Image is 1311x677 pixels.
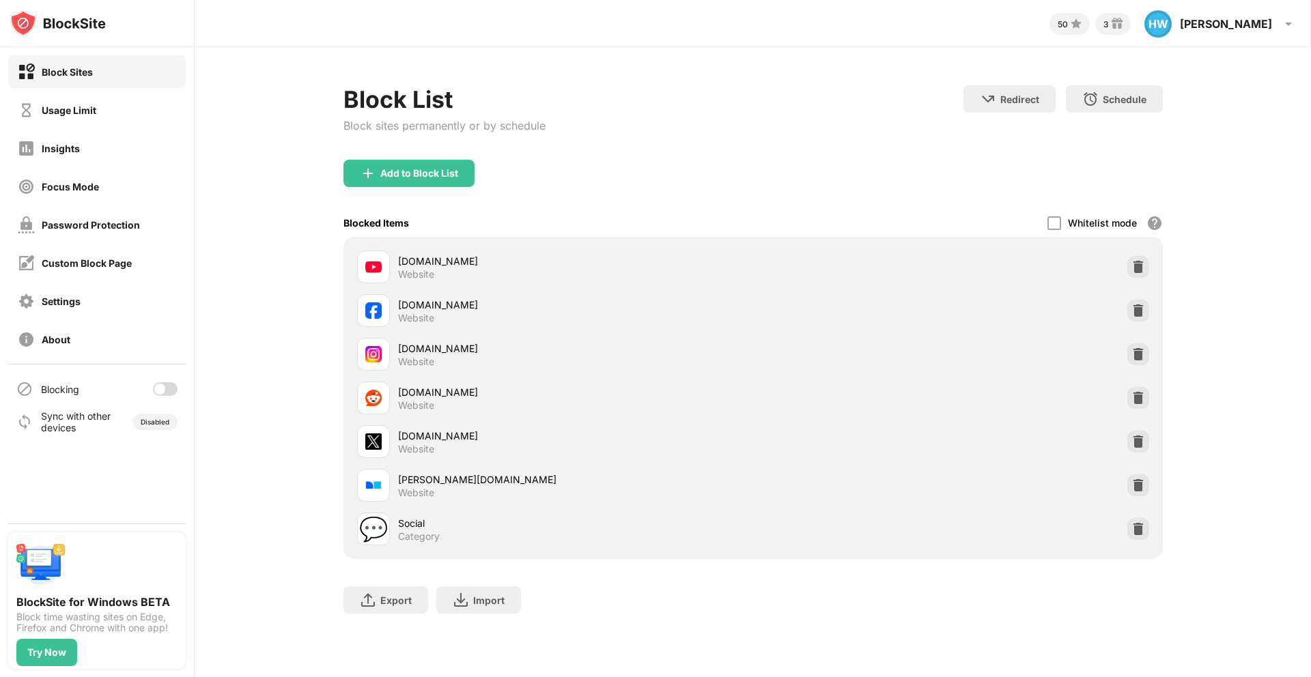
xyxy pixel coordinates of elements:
div: Block Sites [42,66,93,78]
img: favicons [365,302,382,319]
div: Website [398,268,434,280]
div: HW [1144,10,1172,38]
img: blocking-icon.svg [16,381,33,397]
div: Settings [42,296,81,307]
div: [DOMAIN_NAME] [398,254,753,268]
img: settings-off.svg [18,293,35,310]
div: Whitelist mode [1068,217,1137,229]
img: reward-small.svg [1109,16,1125,32]
img: favicons [365,433,382,450]
img: favicons [365,477,382,493]
div: Category [398,530,440,543]
div: Blocked Items [343,217,409,229]
img: block-on.svg [18,63,35,81]
div: Blocking [41,384,79,395]
div: 50 [1058,19,1068,29]
img: focus-off.svg [18,178,35,195]
div: [DOMAIN_NAME] [398,429,753,443]
div: Block List [343,85,546,113]
div: Focus Mode [42,181,99,192]
div: Export [380,594,412,606]
img: sync-icon.svg [16,414,33,430]
div: Block time wasting sites on Edge, Firefox and Chrome with one app! [16,611,178,633]
div: Website [398,487,434,499]
img: push-desktop.svg [16,541,66,590]
div: [DOMAIN_NAME] [398,298,753,312]
div: About [42,334,70,345]
img: insights-off.svg [18,140,35,157]
div: Try Now [27,647,66,658]
div: Website [398,443,434,455]
div: Custom Block Page [42,257,132,269]
img: about-off.svg [18,331,35,348]
img: favicons [365,346,382,362]
div: [PERSON_NAME][DOMAIN_NAME] [398,472,753,487]
img: password-protection-off.svg [18,216,35,233]
img: favicons [365,259,382,275]
div: Sync with other devices [41,410,111,433]
div: Usage Limit [42,104,96,116]
img: logo-blocksite.svg [10,10,106,37]
div: Import [473,594,505,606]
div: Insights [42,143,80,154]
img: points-small.svg [1068,16,1084,32]
div: Website [398,312,434,324]
img: time-usage-off.svg [18,102,35,119]
img: customize-block-page-off.svg [18,255,35,272]
div: Disabled [141,418,169,426]
div: 3 [1103,19,1109,29]
div: [DOMAIN_NAME] [398,341,753,356]
div: 💬 [359,515,388,543]
div: Schedule [1103,93,1146,105]
div: Add to Block List [380,168,458,179]
div: Password Protection [42,219,140,231]
div: Website [398,399,434,412]
div: [DOMAIN_NAME] [398,385,753,399]
div: Website [398,356,434,368]
img: favicons [365,390,382,406]
div: [PERSON_NAME] [1180,17,1272,31]
div: Redirect [1000,93,1039,105]
div: Block sites permanently or by schedule [343,119,546,132]
div: BlockSite for Windows BETA [16,595,178,609]
div: Social [398,516,753,530]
